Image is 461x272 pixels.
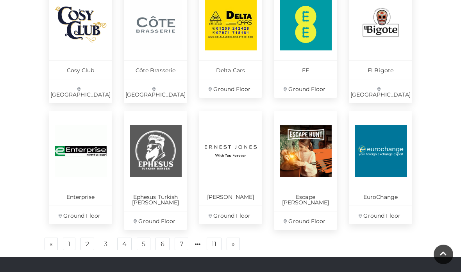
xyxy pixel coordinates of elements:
p: El Bigote [349,60,412,79]
p: Delta Cars [199,60,262,79]
a: 4 [117,238,132,250]
p: Ephesus Turkish [PERSON_NAME] [124,187,187,211]
p: EuroChange [349,187,412,206]
p: [GEOGRAPHIC_DATA] [349,79,412,103]
a: Next [227,238,240,250]
p: Enterprise [49,187,112,206]
p: Cosy Club [49,60,112,79]
a: [PERSON_NAME] Ground Floor [199,111,262,224]
p: Escape [PERSON_NAME] [274,187,337,211]
p: [GEOGRAPHIC_DATA] [49,79,112,103]
p: Ground Floor [349,206,412,224]
span: « [50,241,53,247]
span: » [232,241,235,247]
a: EuroChange Ground Floor [349,111,412,224]
p: Ground Floor [199,79,262,98]
a: 11 [207,238,222,250]
p: EE [274,60,337,79]
a: 1 [63,238,75,250]
a: 7 [175,238,188,250]
a: Escape [PERSON_NAME] Ground Floor [274,111,337,230]
a: 2 [80,238,94,250]
p: [GEOGRAPHIC_DATA] [124,79,187,103]
a: Enterprise Ground Floor [49,111,112,224]
a: Ephesus Turkish [PERSON_NAME] Ground Floor [124,111,187,230]
a: 5 [137,238,150,250]
p: Ground Floor [274,211,337,230]
p: Côte Brasserie [124,60,187,79]
p: Ground Floor [199,206,262,224]
a: 6 [155,238,170,250]
p: Ground Floor [124,211,187,230]
p: Ground Floor [274,79,337,98]
a: 3 [99,238,112,251]
a: Previous [45,238,58,250]
p: Ground Floor [49,206,112,224]
p: [PERSON_NAME] [199,187,262,206]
